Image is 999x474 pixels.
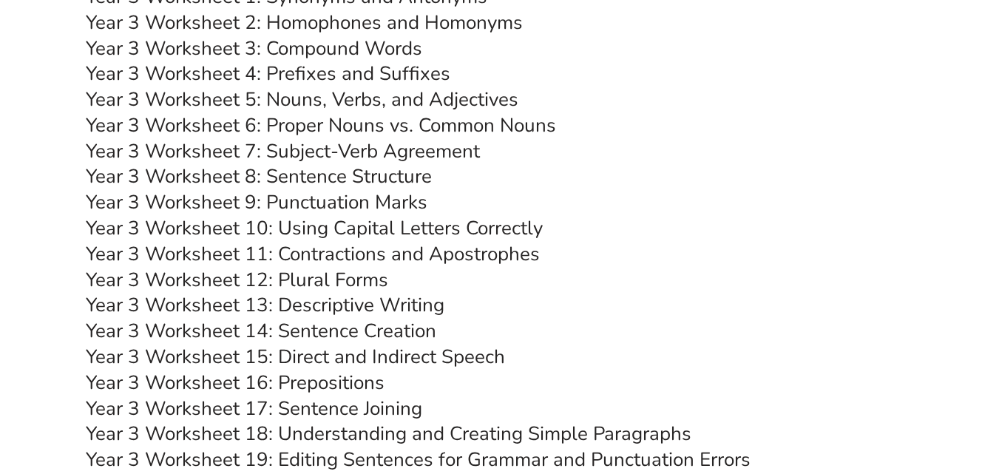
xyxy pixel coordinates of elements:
[86,189,427,215] a: Year 3 Worksheet 9: Punctuation Marks
[86,344,505,370] a: Year 3 Worksheet 15: Direct and Indirect Speech
[86,267,388,293] a: Year 3 Worksheet 12: Plural Forms
[86,421,691,447] a: Year 3 Worksheet 18: Understanding and Creating Simple Paragraphs
[86,163,432,189] a: Year 3 Worksheet 8: Sentence Structure
[86,318,436,344] a: Year 3 Worksheet 14: Sentence Creation
[753,307,999,474] iframe: Chat Widget
[86,35,422,61] a: Year 3 Worksheet 3: Compound Words
[86,138,480,164] a: Year 3 Worksheet 7: Subject-Verb Agreement
[86,292,444,318] a: Year 3 Worksheet 13: Descriptive Writing
[86,10,523,35] a: Year 3 Worksheet 2: Homophones and Homonyms
[86,87,518,112] a: Year 3 Worksheet 5: Nouns, Verbs, and Adjectives
[86,112,556,138] a: Year 3 Worksheet 6: Proper Nouns vs. Common Nouns
[86,215,543,241] a: Year 3 Worksheet 10: Using Capital Letters Correctly
[86,447,751,473] a: Year 3 Worksheet 19: Editing Sentences for Grammar and Punctuation Errors
[86,241,540,267] a: Year 3 Worksheet 11: Contractions and Apostrophes
[86,370,385,396] a: Year 3 Worksheet 16: Prepositions
[86,61,450,87] a: Year 3 Worksheet 4: Prefixes and Suffixes
[86,396,422,421] a: Year 3 Worksheet 17: Sentence Joining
